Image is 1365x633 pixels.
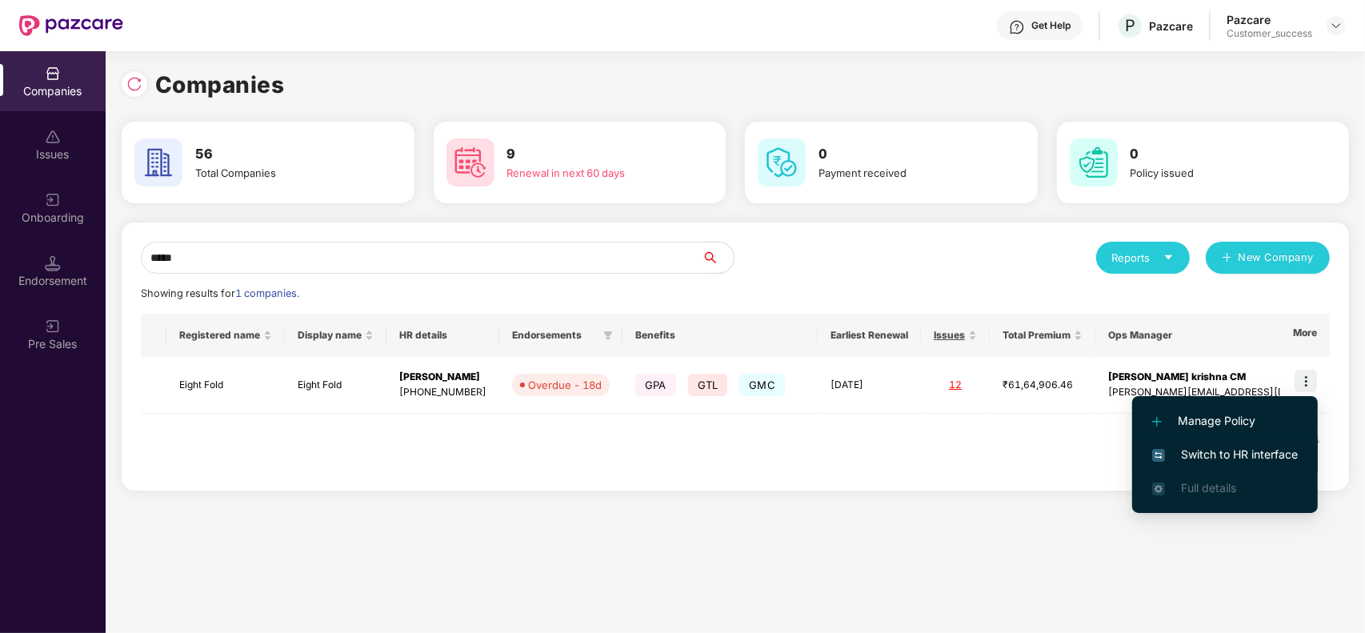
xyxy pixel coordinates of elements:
[688,374,728,396] span: GTL
[285,357,386,414] td: Eight Fold
[166,357,285,414] td: Eight Fold
[1181,481,1236,495] span: Full details
[528,377,602,393] div: Overdue - 18d
[45,255,61,271] img: svg+xml;base64,PHN2ZyB3aWR0aD0iMTQuNSIgaGVpZ2h0PSIxNC41IiB2aWV3Qm94PSIwIDAgMTYgMTYiIGZpbGw9Im5vbm...
[195,144,369,165] h3: 56
[399,370,486,385] div: [PERSON_NAME]
[1003,329,1071,342] span: Total Premium
[1239,250,1315,266] span: New Company
[701,251,734,264] span: search
[635,374,676,396] span: GPA
[1206,242,1330,274] button: plusNew Company
[1108,385,1353,400] div: [PERSON_NAME][EMAIL_ADDRESS][DOMAIN_NAME]
[446,138,494,186] img: svg+xml;base64,PHN2ZyB4bWxucz0iaHR0cDovL3d3dy53My5vcmcvMjAwMC9zdmciIHdpZHRoPSI2MCIgaGVpZ2h0PSI2MC...
[1330,19,1343,32] img: svg+xml;base64,PHN2ZyBpZD0iRHJvcGRvd24tMzJ4MzIiIHhtbG5zPSJodHRwOi8vd3d3LnczLm9yZy8yMDAwL3N2ZyIgd2...
[45,66,61,82] img: svg+xml;base64,PHN2ZyBpZD0iQ29tcGFuaWVzIiB4bWxucz0iaHR0cDovL3d3dy53My5vcmcvMjAwMC9zdmciIHdpZHRoPS...
[1295,370,1317,392] img: icon
[195,165,369,181] div: Total Companies
[990,314,1095,357] th: Total Premium
[818,357,921,414] td: [DATE]
[1108,329,1340,342] span: Ops Manager
[1131,144,1304,165] h3: 0
[298,329,362,342] span: Display name
[1222,252,1232,265] span: plus
[819,165,992,181] div: Payment received
[386,314,499,357] th: HR details
[600,326,616,345] span: filter
[134,138,182,186] img: svg+xml;base64,PHN2ZyB4bWxucz0iaHR0cDovL3d3dy53My5vcmcvMjAwMC9zdmciIHdpZHRoPSI2MCIgaGVpZ2h0PSI2MC...
[758,138,806,186] img: svg+xml;base64,PHN2ZyB4bWxucz0iaHR0cDovL3d3dy53My5vcmcvMjAwMC9zdmciIHdpZHRoPSI2MCIgaGVpZ2h0PSI2MC...
[166,314,285,357] th: Registered name
[141,287,299,299] span: Showing results for
[45,129,61,145] img: svg+xml;base64,PHN2ZyBpZD0iSXNzdWVzX2Rpc2FibGVkIiB4bWxucz0iaHR0cDovL3d3dy53My5vcmcvMjAwMC9zdmciIH...
[1152,449,1165,462] img: svg+xml;base64,PHN2ZyB4bWxucz0iaHR0cDovL3d3dy53My5vcmcvMjAwMC9zdmciIHdpZHRoPSIxNiIgaGVpZ2h0PSIxNi...
[1149,18,1193,34] div: Pazcare
[155,67,285,102] h1: Companies
[45,192,61,208] img: svg+xml;base64,PHN2ZyB3aWR0aD0iMjAiIGhlaWdodD0iMjAiIHZpZXdCb3g9IjAgMCAyMCAyMCIgZmlsbD0ibm9uZSIgeG...
[921,314,990,357] th: Issues
[934,329,965,342] span: Issues
[1152,412,1298,430] span: Manage Policy
[512,329,597,342] span: Endorsements
[739,374,785,396] span: GMC
[1112,250,1174,266] div: Reports
[1227,27,1312,40] div: Customer_success
[399,385,486,400] div: [PHONE_NUMBER]
[1131,165,1304,181] div: Policy issued
[1070,138,1118,186] img: svg+xml;base64,PHN2ZyB4bWxucz0iaHR0cDovL3d3dy53My5vcmcvMjAwMC9zdmciIHdpZHRoPSI2MCIgaGVpZ2h0PSI2MC...
[1009,19,1025,35] img: svg+xml;base64,PHN2ZyBpZD0iSGVscC0zMngzMiIgeG1sbnM9Imh0dHA6Ly93d3cudzMub3JnLzIwMDAvc3ZnIiB3aWR0aD...
[285,314,386,357] th: Display name
[507,165,681,181] div: Renewal in next 60 days
[818,314,921,357] th: Earliest Renewal
[1003,378,1083,393] div: ₹61,64,906.46
[1280,314,1330,357] th: More
[701,242,735,274] button: search
[126,76,142,92] img: svg+xml;base64,PHN2ZyBpZD0iUmVsb2FkLTMyeDMyIiB4bWxucz0iaHR0cDovL3d3dy53My5vcmcvMjAwMC9zdmciIHdpZH...
[45,319,61,335] img: svg+xml;base64,PHN2ZyB3aWR0aD0iMjAiIGhlaWdodD0iMjAiIHZpZXdCb3g9IjAgMCAyMCAyMCIgZmlsbD0ibm9uZSIgeG...
[1227,12,1312,27] div: Pazcare
[1163,252,1174,262] span: caret-down
[934,378,977,393] div: 12
[179,329,260,342] span: Registered name
[1152,483,1165,495] img: svg+xml;base64,PHN2ZyB4bWxucz0iaHR0cDovL3d3dy53My5vcmcvMjAwMC9zdmciIHdpZHRoPSIxNi4zNjMiIGhlaWdodD...
[622,314,818,357] th: Benefits
[1031,19,1071,32] div: Get Help
[1152,446,1298,463] span: Switch to HR interface
[819,144,992,165] h3: 0
[603,331,613,340] span: filter
[19,15,123,36] img: New Pazcare Logo
[1108,370,1353,385] div: [PERSON_NAME] krishna CM
[507,144,681,165] h3: 9
[1152,417,1162,427] img: svg+xml;base64,PHN2ZyB4bWxucz0iaHR0cDovL3d3dy53My5vcmcvMjAwMC9zdmciIHdpZHRoPSIxMi4yMDEiIGhlaWdodD...
[235,287,299,299] span: 1 companies.
[1125,16,1135,35] span: P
